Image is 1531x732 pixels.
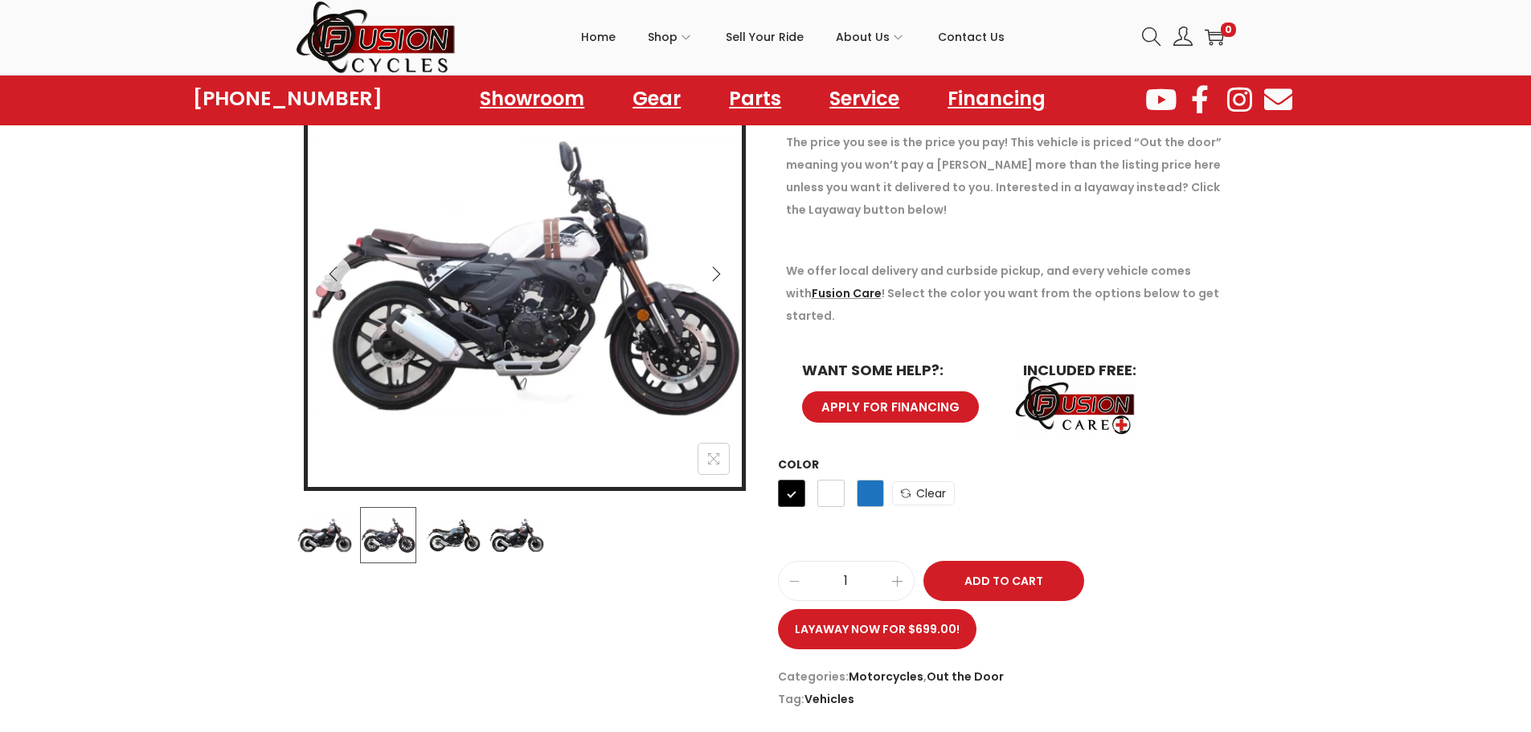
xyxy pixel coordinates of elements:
button: Next [698,256,734,292]
button: Add to Cart [923,561,1084,601]
p: The price you see is the price you pay! This vehicle is priced “Out the door” meaning you won’t p... [786,131,1228,221]
a: Showroom [464,80,600,117]
span: Contact Us [938,17,1005,57]
img: Product image [360,507,416,563]
img: Product image [297,507,353,563]
nav: Menu [464,80,1062,117]
span: Categories: , [778,665,1236,688]
a: Financing [931,80,1062,117]
a: Service [813,80,915,117]
a: Fusion Care [812,285,882,301]
nav: Primary navigation [456,1,1130,73]
a: Clear [892,481,955,505]
a: Motorcycles [849,669,923,685]
input: Product quantity [779,570,914,592]
a: Out the Door [927,669,1004,685]
h6: INCLUDED FREE: [1023,363,1212,378]
a: Layaway now for $699.00! [778,609,976,649]
span: Home [581,17,616,57]
a: APPLY FOR FINANCING [802,391,979,423]
a: Vehicles [804,691,854,707]
a: Gear [616,80,697,117]
a: Shop [648,1,694,73]
a: Home [581,1,616,73]
button: Previous [316,256,351,292]
span: Sell Your Ride [726,17,804,57]
span: About Us [836,17,890,57]
span: Shop [648,17,677,57]
a: Parts [713,80,797,117]
img: Product image [308,61,742,495]
a: Contact Us [938,1,1005,73]
a: About Us [836,1,906,73]
a: Sell Your Ride [726,1,804,73]
img: Product image [489,507,545,563]
img: Product image [425,507,481,563]
a: 0 [1205,27,1224,47]
p: We offer local delivery and curbside pickup, and every vehicle comes with ! Select the color you ... [786,260,1228,327]
a: [PHONE_NUMBER] [193,88,383,110]
span: APPLY FOR FINANCING [821,401,960,413]
h6: WANT SOME HELP?: [802,363,991,378]
span: Tag: [778,688,1236,710]
label: Color [778,456,819,472]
